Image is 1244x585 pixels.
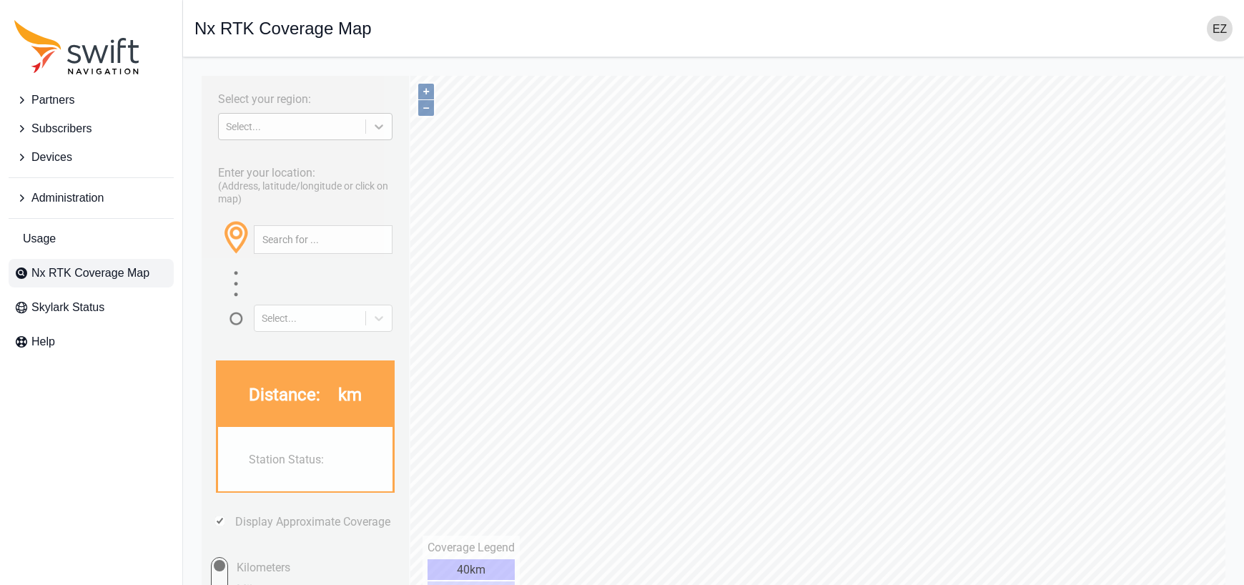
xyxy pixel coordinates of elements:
span: Usage [23,230,56,247]
img: user photo [1207,16,1233,41]
span: Devices [31,149,72,166]
button: Subscribers [9,114,174,143]
div: 70km [233,535,320,556]
a: OpenStreetMap [927,555,982,565]
div: 55km [233,513,320,534]
a: Help [9,328,174,356]
button: Partners [9,86,174,114]
span: Nx RTK Coverage Map [31,265,149,282]
span: Administration [31,190,104,207]
div: 40km [233,491,320,511]
a: Nx RTK Coverage Map [9,259,174,287]
div: Coverage Legend [233,472,320,486]
li: © contributors. [921,555,1025,565]
a: Usage [9,225,174,253]
span: Help [31,333,55,350]
span: Partners [31,92,74,109]
button: Administration [9,184,174,212]
h1: Nx RTK Coverage Map [194,20,372,37]
button: Devices [9,143,174,172]
a: Skylark Status [9,293,174,322]
span: Subscribers [31,120,92,137]
span: Skylark Status [31,299,104,316]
